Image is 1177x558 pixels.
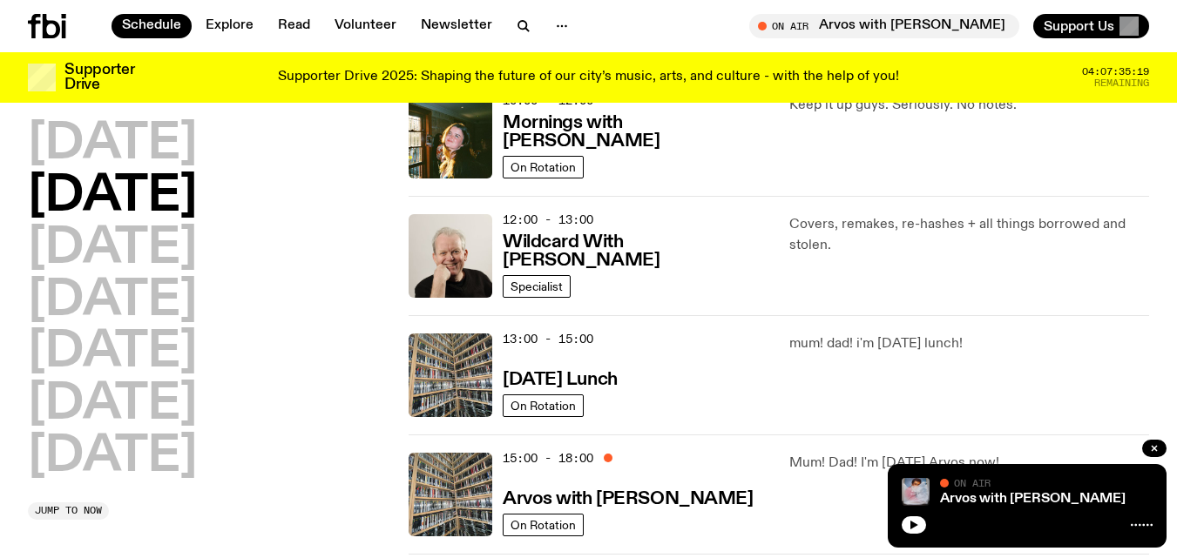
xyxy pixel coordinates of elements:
[28,328,197,377] button: [DATE]
[940,492,1126,506] a: Arvos with [PERSON_NAME]
[409,95,492,178] img: Freya smiles coyly as she poses for the image.
[511,160,576,173] span: On Rotation
[28,225,197,273] button: [DATE]
[503,450,593,467] span: 15:00 - 18:00
[503,111,768,151] a: Mornings with [PERSON_NAME]
[503,230,768,270] a: Wildcard With [PERSON_NAME]
[789,214,1149,256] p: Covers, remakes, re-hashes + all things borrowed and stolen.
[28,380,197,429] button: [DATE]
[503,514,584,536] a: On Rotation
[511,518,576,531] span: On Rotation
[503,331,593,347] span: 13:00 - 15:00
[28,277,197,326] button: [DATE]
[278,70,899,85] p: Supporter Drive 2025: Shaping the future of our city’s music, arts, and culture - with the help o...
[503,156,584,178] a: On Rotation
[954,477,991,488] span: On Air
[503,114,768,151] h3: Mornings with [PERSON_NAME]
[409,214,492,298] img: Stuart is smiling charmingly, wearing a black t-shirt against a stark white background.
[267,14,321,38] a: Read
[749,14,1019,38] button: On AirArvos with [PERSON_NAME]
[789,333,1149,354] p: mum! dad! i'm [DATE] lunch!
[503,394,584,417] a: On Rotation
[409,333,492,417] img: A corner shot of the fbi music library
[410,14,503,38] a: Newsletter
[503,490,753,508] h3: Arvos with [PERSON_NAME]
[1044,18,1114,34] span: Support Us
[789,453,1149,474] p: Mum! Dad! I'm [DATE] Arvos now!
[35,506,102,515] span: Jump to now
[28,120,197,169] button: [DATE]
[409,453,492,536] img: A corner shot of the fbi music library
[64,63,134,92] h3: Supporter Drive
[28,502,109,520] button: Jump to now
[789,95,1149,116] p: Keep it up guys. Seriously. No notes.
[503,367,618,389] a: [DATE] Lunch
[503,487,753,508] a: Arvos with [PERSON_NAME]
[1082,67,1149,77] span: 04:07:35:19
[112,14,192,38] a: Schedule
[324,14,407,38] a: Volunteer
[1033,14,1149,38] button: Support Us
[28,172,197,221] button: [DATE]
[503,212,593,228] span: 12:00 - 13:00
[195,14,264,38] a: Explore
[503,233,768,270] h3: Wildcard With [PERSON_NAME]
[503,371,618,389] h3: [DATE] Lunch
[511,279,563,292] span: Specialist
[503,275,571,298] a: Specialist
[1094,78,1149,88] span: Remaining
[511,399,576,412] span: On Rotation
[28,433,197,481] button: [DATE]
